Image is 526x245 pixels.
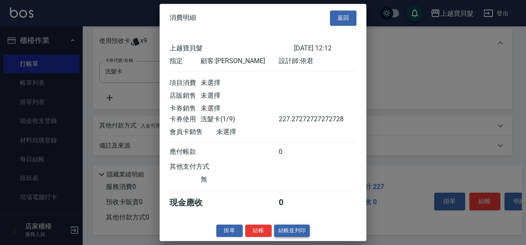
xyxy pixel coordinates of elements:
[274,224,310,237] button: 結帳並列印
[245,224,272,237] button: 結帳
[170,128,216,137] div: 會員卡銷售
[216,224,243,237] button: 掛單
[279,115,310,124] div: 227.27272727272728
[216,128,294,137] div: 未選擇
[170,163,232,171] div: 其他支付方式
[201,115,278,124] div: 洗髮卡(1/9)
[170,14,196,22] span: 消費明細
[201,92,278,100] div: 未選擇
[201,57,278,66] div: 顧客: [PERSON_NAME]
[170,115,201,124] div: 卡券使用
[170,92,201,100] div: 店販銷售
[201,104,278,113] div: 未選擇
[201,175,278,184] div: 無
[170,197,216,208] div: 現金應收
[170,57,201,66] div: 指定
[294,44,356,53] div: [DATE] 12:12
[170,44,294,53] div: 上越寶貝髮
[279,197,310,208] div: 0
[330,10,356,26] button: 返回
[170,79,201,87] div: 項目消費
[170,148,201,156] div: 應付帳款
[201,79,278,87] div: 未選擇
[279,57,356,66] div: 設計師: 依君
[170,104,201,113] div: 卡券銷售
[279,148,310,156] div: 0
